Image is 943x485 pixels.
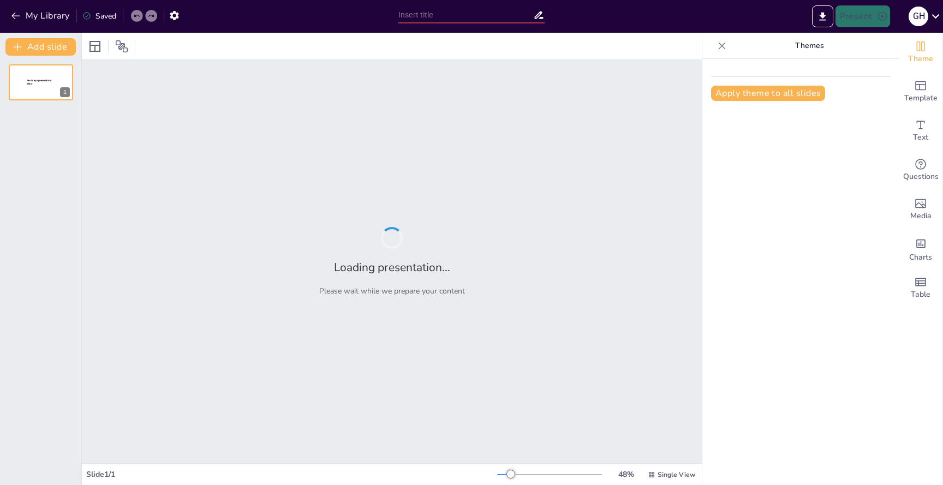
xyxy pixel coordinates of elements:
span: Media [910,210,932,222]
span: Single View [658,470,695,479]
div: 48 % [613,469,639,480]
div: Layout [86,38,104,55]
button: My Library [8,7,74,25]
span: Position [115,40,128,53]
span: Text [913,131,928,143]
div: Slide 1 / 1 [86,469,497,480]
span: Template [904,92,938,104]
div: 1 [9,64,73,100]
button: Present [835,5,890,27]
div: Get real-time input from your audience [899,151,942,190]
span: Sendsteps presentation editor [27,79,51,85]
div: Add a table [899,268,942,308]
div: Add images, graphics, shapes or video [899,190,942,229]
div: 1 [60,87,70,97]
p: Themes [731,33,888,59]
button: Apply theme to all slides [711,86,825,101]
h2: Loading presentation... [334,260,450,275]
span: Theme [908,53,933,65]
div: Add ready made slides [899,72,942,111]
p: Please wait while we prepare your content [319,286,465,296]
span: Charts [909,252,932,264]
button: Export to PowerPoint [812,5,833,27]
div: Change the overall theme [899,33,942,72]
button: G H [909,5,928,27]
div: Add charts and graphs [899,229,942,268]
div: Add text boxes [899,111,942,151]
div: G H [909,7,928,26]
span: Table [911,289,930,301]
span: Questions [903,171,939,183]
button: Add slide [5,38,76,56]
div: Saved [82,11,116,21]
input: Insert title [398,7,533,23]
